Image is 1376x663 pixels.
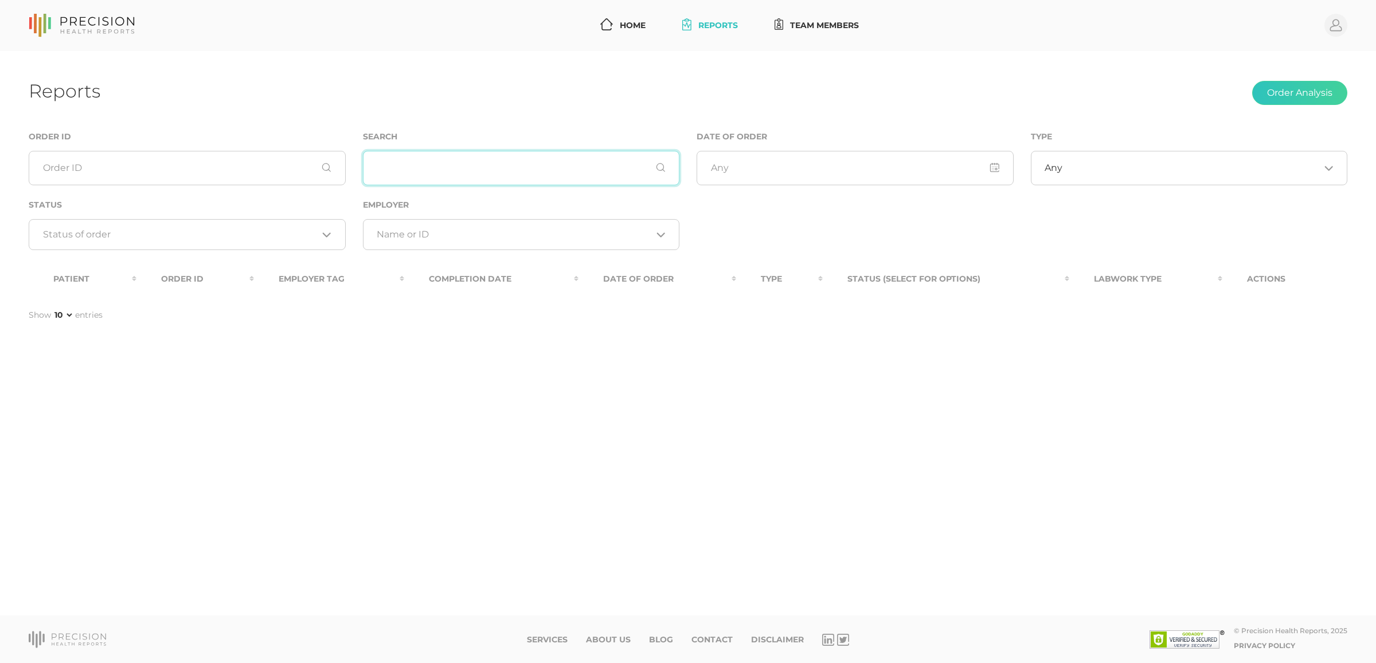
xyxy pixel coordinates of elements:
button: Order Analysis [1252,81,1347,105]
input: Search for option [43,229,318,240]
label: Status [29,200,62,210]
h1: Reports [29,80,100,102]
th: Status (Select for Options) [823,266,1069,292]
a: Services [527,635,568,645]
div: Search for option [363,219,680,250]
a: Home [596,15,650,36]
a: Team Members [770,15,864,36]
a: Reports [678,15,742,36]
label: Show entries [29,309,103,321]
th: Date Of Order [578,266,736,292]
input: Search for option [377,229,652,240]
th: Actions [1222,266,1347,292]
select: Showentries [52,309,74,321]
a: About Us [586,635,631,645]
label: Order ID [29,132,71,142]
img: SSL site seal - click to verify [1150,630,1225,649]
input: First or Last Name [363,151,680,185]
th: Completion Date [404,266,578,292]
div: Search for option [29,219,346,250]
label: Date of Order [697,132,767,142]
input: Order ID [29,151,346,185]
a: Blog [649,635,673,645]
div: Search for option [1031,151,1348,185]
input: Search for option [1062,162,1320,174]
a: Privacy Policy [1234,641,1295,650]
label: Type [1031,132,1052,142]
label: Search [363,132,397,142]
div: © Precision Health Reports, 2025 [1234,626,1347,635]
th: Labwork Type [1069,266,1222,292]
label: Employer [363,200,409,210]
th: Type [736,266,823,292]
th: Employer Tag [254,266,405,292]
input: Any [697,151,1014,185]
span: Any [1045,162,1062,174]
th: Order ID [136,266,253,292]
th: Patient [29,266,136,292]
a: Disclaimer [751,635,804,645]
a: Contact [691,635,733,645]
